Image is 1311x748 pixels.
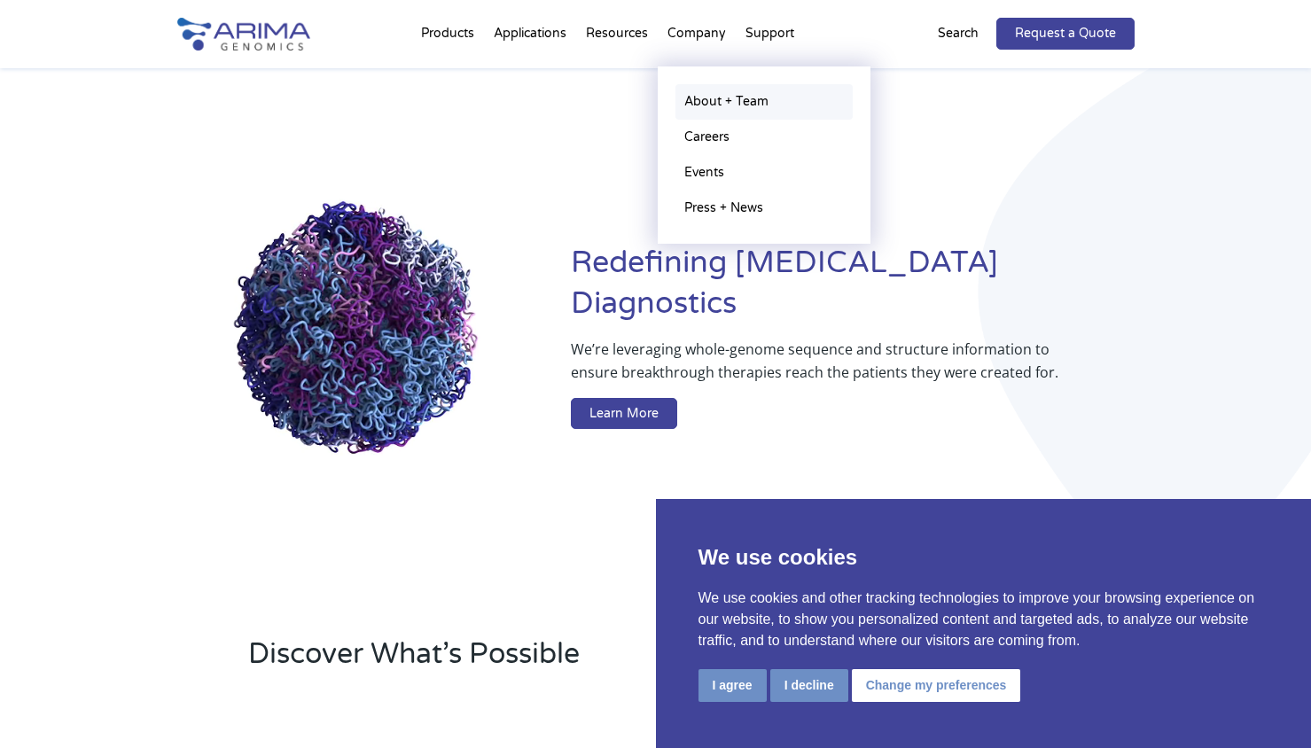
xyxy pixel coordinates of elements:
h2: Discover What’s Possible [248,635,882,688]
button: Change my preferences [852,669,1021,702]
p: We use cookies and other tracking technologies to improve your browsing experience on our website... [698,588,1269,651]
a: Press + News [675,191,853,226]
img: Arima-Genomics-logo [177,18,310,51]
p: We’re leveraging whole-genome sequence and structure information to ensure breakthrough therapies... [571,338,1063,398]
a: Learn More [571,398,677,430]
p: We use cookies [698,542,1269,573]
a: Request a Quote [996,18,1135,50]
button: I decline [770,669,848,702]
p: Search [938,22,979,45]
a: Events [675,155,853,191]
button: I agree [698,669,767,702]
h1: Redefining [MEDICAL_DATA] Diagnostics [571,243,1134,338]
a: Careers [675,120,853,155]
a: About + Team [675,84,853,120]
